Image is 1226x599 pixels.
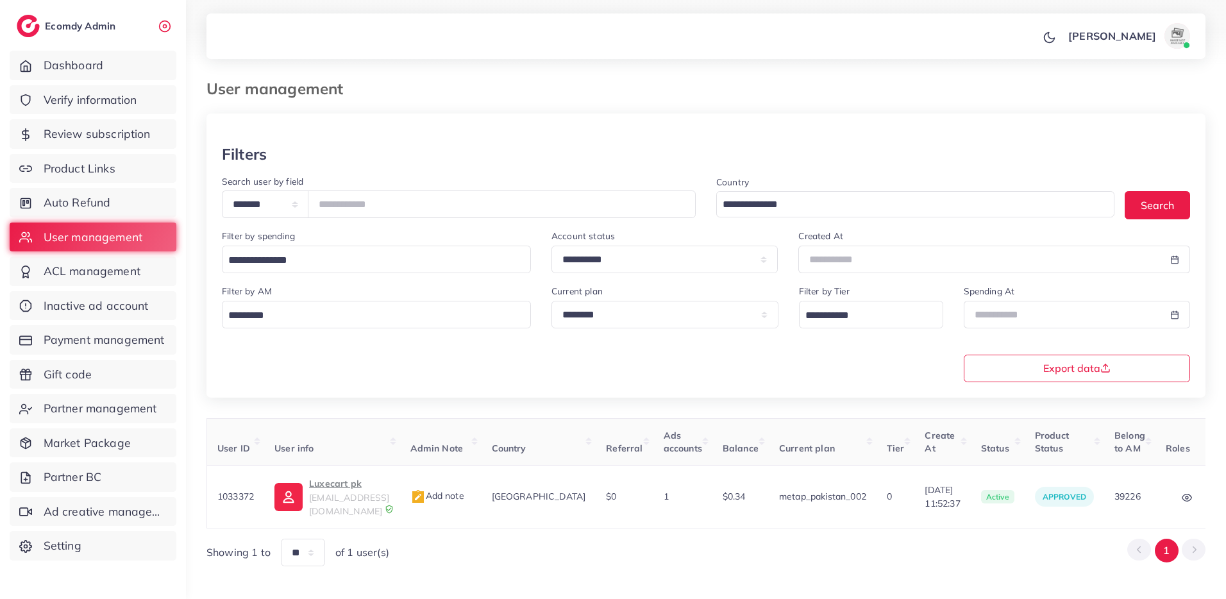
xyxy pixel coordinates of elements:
span: Add note [410,490,464,502]
span: $0.34 [723,491,746,502]
img: admin_note.cdd0b510.svg [410,489,426,505]
span: Payment management [44,332,165,348]
span: approved [1043,492,1086,502]
label: Spending At [964,285,1015,298]
h3: Filters [222,145,267,164]
a: Luxecart pk[EMAIL_ADDRESS][DOMAIN_NAME] [274,476,389,518]
span: Belong to AM [1114,430,1145,454]
span: Auto Refund [44,194,111,211]
span: [GEOGRAPHIC_DATA] [492,491,586,502]
a: Market Package [10,428,176,458]
span: User management [44,229,142,246]
span: Verify information [44,92,137,108]
a: Ad creative management [10,497,176,527]
span: User ID [217,443,250,454]
a: [PERSON_NAME]avatar [1061,23,1195,49]
span: ACL management [44,263,140,280]
span: [EMAIL_ADDRESS][DOMAIN_NAME] [309,492,389,516]
h3: User management [206,80,353,98]
span: 1 [664,491,669,502]
span: $0 [606,491,616,502]
span: [DATE] 11:52:37 [925,484,960,510]
span: Market Package [44,435,131,451]
span: metap_pakistan_002 [779,491,866,502]
div: Search for option [716,191,1114,217]
span: active [981,490,1014,504]
a: Payment management [10,325,176,355]
div: Search for option [222,301,531,328]
span: Referral [606,443,642,454]
span: Product Status [1035,430,1069,454]
input: Search for option [718,195,1098,215]
span: of 1 user(s) [335,545,389,560]
span: Gift code [44,366,92,383]
a: ACL management [10,257,176,286]
span: Roles [1166,443,1190,454]
a: Partner BC [10,462,176,492]
a: Review subscription [10,119,176,149]
label: Country [716,176,749,189]
label: Account status [551,230,615,242]
span: Partner management [44,400,157,417]
span: Tier [887,443,905,454]
img: 9CAL8B2pu8EFxCJHYAAAAldEVYdGRhdGU6Y3JlYXRlADIwMjItMTItMDlUMDQ6NTg6MzkrMDA6MDBXSlgLAAAAJXRFWHRkYXR... [385,505,394,514]
label: Filter by Tier [799,285,850,298]
label: Created At [798,230,843,242]
span: Ads accounts [664,430,702,454]
a: Partner management [10,394,176,423]
label: Filter by spending [222,230,295,242]
span: Admin Note [410,443,464,454]
a: Gift code [10,360,176,389]
span: Export data [1043,363,1111,373]
span: Balance [723,443,759,454]
span: 0 [887,491,892,502]
button: Export data [964,355,1191,382]
button: Search [1125,191,1190,219]
input: Search for option [224,306,514,326]
img: avatar [1164,23,1190,49]
label: Filter by AM [222,285,272,298]
span: 39226 [1114,491,1141,502]
a: Verify information [10,85,176,115]
p: [PERSON_NAME] [1068,28,1156,44]
label: Current plan [551,285,603,298]
span: Showing 1 to [206,545,271,560]
span: Review subscription [44,126,151,142]
a: Product Links [10,154,176,183]
a: User management [10,223,176,252]
button: Go to page 1 [1155,539,1179,562]
span: 1033372 [217,491,254,502]
span: Partner BC [44,469,102,485]
span: Status [981,443,1009,454]
a: logoEcomdy Admin [17,15,119,37]
ul: Pagination [1127,539,1205,562]
span: Dashboard [44,57,103,74]
img: ic-user-info.36bf1079.svg [274,483,303,511]
div: Search for option [799,301,943,328]
h2: Ecomdy Admin [45,20,119,32]
a: Inactive ad account [10,291,176,321]
a: Dashboard [10,51,176,80]
p: Luxecart pk [309,476,389,491]
input: Search for option [801,306,927,326]
label: Search user by field [222,175,303,188]
a: Auto Refund [10,188,176,217]
img: logo [17,15,40,37]
input: Search for option [224,251,514,271]
span: Inactive ad account [44,298,149,314]
span: Create At [925,430,955,454]
span: Current plan [779,443,835,454]
span: Setting [44,537,81,554]
div: Search for option [222,246,531,273]
span: Country [492,443,526,454]
span: Product Links [44,160,115,177]
span: User info [274,443,314,454]
a: Setting [10,531,176,561]
span: Ad creative management [44,503,167,520]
